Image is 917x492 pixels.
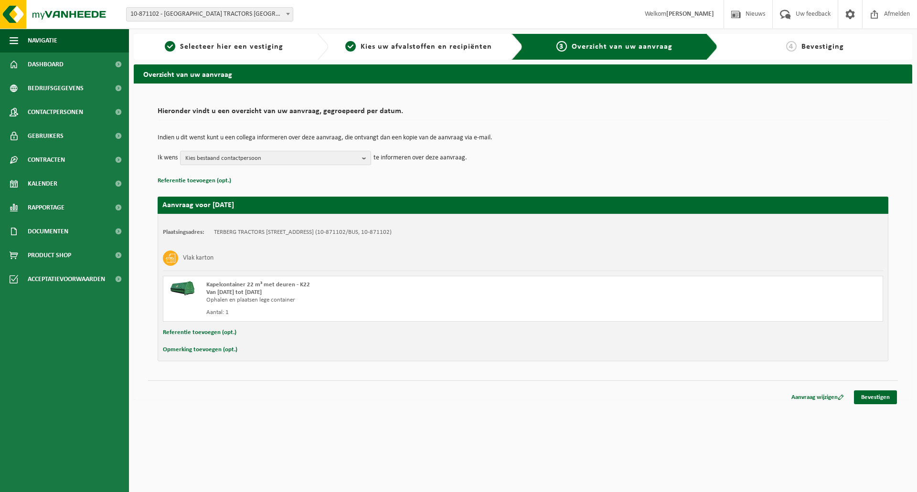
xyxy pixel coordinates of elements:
span: 10-871102 - TERBERG TRACTORS BELGIUM - DESTELDONK [126,7,293,21]
p: Indien u dit wenst kunt u een collega informeren over deze aanvraag, die ontvangt dan een kopie v... [158,135,888,141]
img: HK-XK-22-GN-00.png [168,281,197,295]
span: Kies bestaand contactpersoon [185,151,358,166]
span: Selecteer hier een vestiging [180,43,283,51]
h2: Hieronder vindt u een overzicht van uw aanvraag, gegroepeerd per datum. [158,107,888,120]
span: Contracten [28,148,65,172]
span: Kies uw afvalstoffen en recipiënten [361,43,492,51]
span: Overzicht van uw aanvraag [572,43,672,51]
span: 3 [556,41,567,52]
strong: Van [DATE] tot [DATE] [206,289,262,295]
a: Aanvraag wijzigen [784,390,851,404]
span: Gebruikers [28,124,64,148]
span: 2 [345,41,356,52]
div: Aantal: 1 [206,309,561,316]
button: Referentie toevoegen (opt.) [163,326,236,339]
span: Dashboard [28,52,64,76]
a: 1Selecteer hier een vestiging [139,41,309,52]
h2: Overzicht van uw aanvraag [134,64,912,83]
span: Contactpersonen [28,100,83,124]
button: Kies bestaand contactpersoon [180,151,371,165]
span: Product Shop [28,243,71,267]
p: te informeren over deze aanvraag. [373,151,467,165]
span: Kalender [28,172,57,196]
strong: Aanvraag voor [DATE] [162,201,234,209]
strong: Plaatsingsadres: [163,229,204,235]
button: Referentie toevoegen (opt.) [158,175,231,187]
h3: Vlak karton [183,251,213,266]
span: 10-871102 - TERBERG TRACTORS BELGIUM - DESTELDONK [127,8,293,21]
p: Ik wens [158,151,178,165]
strong: [PERSON_NAME] [666,10,714,18]
span: 1 [165,41,175,52]
a: Bevestigen [854,390,897,404]
span: Bedrijfsgegevens [28,76,84,100]
span: 4 [786,41,797,52]
div: Ophalen en plaatsen lege container [206,296,561,304]
span: Rapportage [28,196,64,220]
a: 2Kies uw afvalstoffen en recipiënten [333,41,504,52]
button: Opmerking toevoegen (opt.) [163,344,237,356]
span: Kapelcontainer 22 m³ met deuren - K22 [206,282,310,288]
td: TERBERG TRACTORS [STREET_ADDRESS] (10-871102/BUS, 10-871102) [214,229,392,236]
span: Documenten [28,220,68,243]
span: Acceptatievoorwaarden [28,267,105,291]
span: Bevestiging [801,43,844,51]
span: Navigatie [28,29,57,52]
